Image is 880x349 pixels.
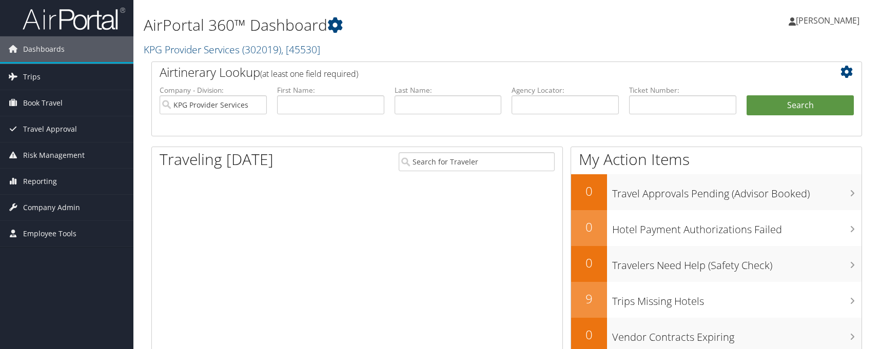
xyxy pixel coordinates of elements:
a: KPG Provider Services [144,43,320,56]
span: Employee Tools [23,221,76,247]
span: Reporting [23,169,57,194]
span: [PERSON_NAME] [796,15,859,26]
label: Company - Division: [160,85,267,95]
span: Company Admin [23,195,80,220]
a: 0Travel Approvals Pending (Advisor Booked) [571,174,862,210]
h3: Vendor Contracts Expiring [612,325,862,344]
h2: 0 [571,254,607,272]
label: Last Name: [395,85,502,95]
span: Trips [23,64,41,90]
span: Book Travel [23,90,63,116]
h1: My Action Items [571,149,862,170]
input: Search for Traveler [399,152,554,171]
h2: 9 [571,290,607,307]
h2: 0 [571,218,607,236]
label: Agency Locator: [512,85,619,95]
h3: Travelers Need Help (Safety Check) [612,253,862,273]
a: 9Trips Missing Hotels [571,282,862,318]
button: Search [747,95,854,116]
h1: AirPortal 360™ Dashboard [144,14,628,36]
img: airportal-logo.png [23,7,125,31]
h2: Airtinerary Lookup [160,64,795,81]
a: 0Travelers Need Help (Safety Check) [571,246,862,282]
h2: 0 [571,326,607,343]
span: Travel Approval [23,116,77,142]
a: 0Hotel Payment Authorizations Failed [571,210,862,246]
span: (at least one field required) [260,68,358,79]
span: Dashboards [23,36,65,62]
span: Risk Management [23,142,85,168]
h1: Traveling [DATE] [160,149,273,170]
label: First Name: [277,85,384,95]
h3: Hotel Payment Authorizations Failed [612,217,862,237]
h3: Trips Missing Hotels [612,289,862,309]
label: Ticket Number: [629,85,736,95]
span: , [ 45530 ] [281,43,320,56]
h3: Travel Approvals Pending (Advisor Booked) [612,181,862,201]
span: ( 302019 ) [242,43,281,56]
a: [PERSON_NAME] [789,5,870,36]
h2: 0 [571,182,607,200]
